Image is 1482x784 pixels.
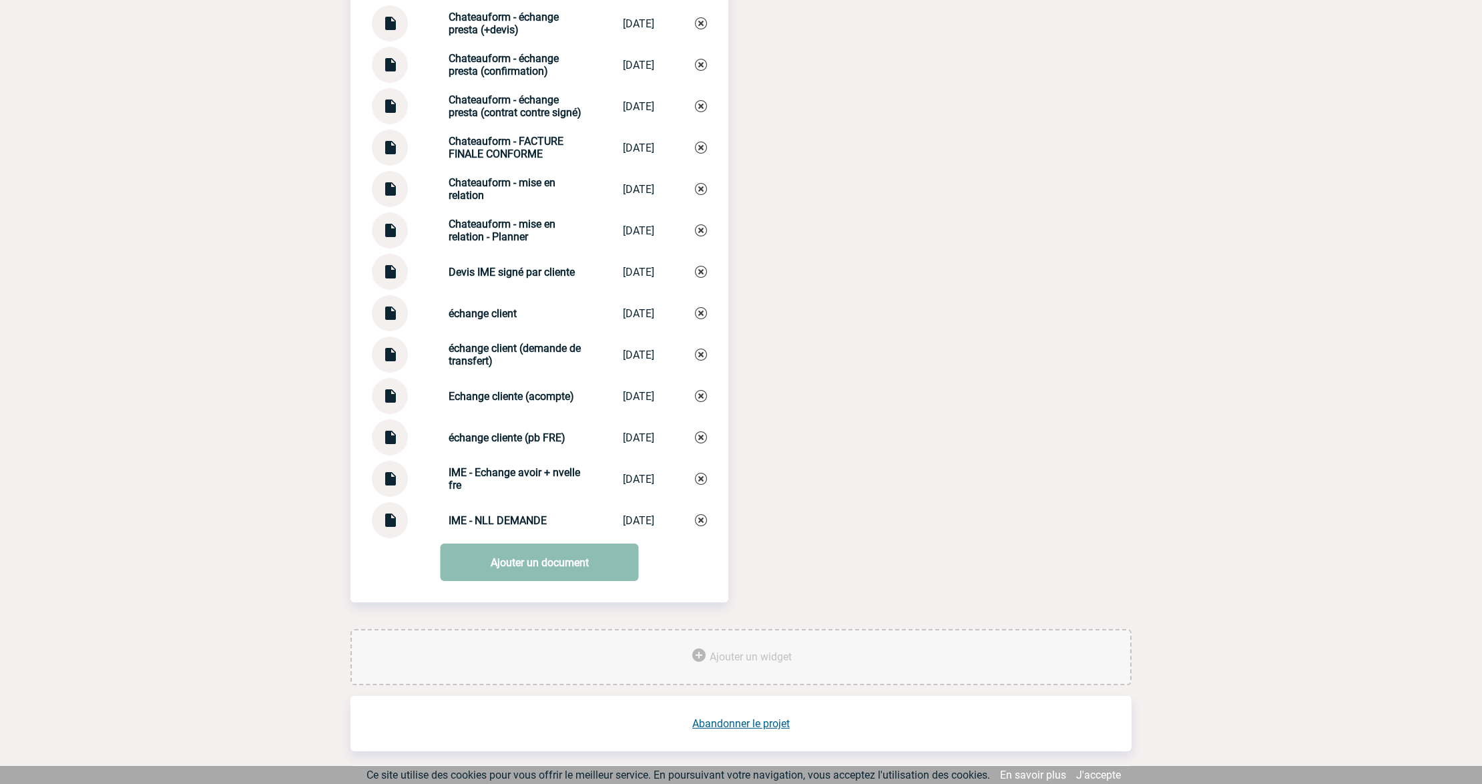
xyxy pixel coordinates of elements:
[695,142,707,154] img: Supprimer
[695,183,707,195] img: Supprimer
[695,473,707,485] img: Supprimer
[449,176,555,202] strong: Chateauform - mise en relation
[695,390,707,402] img: Supprimer
[449,93,581,119] strong: Chateauform - échange presta (contrat contre signé)
[695,514,707,526] img: Supprimer
[623,514,654,527] div: [DATE]
[623,431,654,444] div: [DATE]
[449,390,574,403] strong: Echange cliente (acompte)
[695,307,707,319] img: Supprimer
[623,142,654,154] div: [DATE]
[623,473,654,485] div: [DATE]
[692,717,790,730] a: Abandonner le projet
[449,135,563,160] strong: Chateauform - FACTURE FINALE CONFORME
[1076,769,1121,781] a: J'accepte
[623,266,654,278] div: [DATE]
[623,390,654,403] div: [DATE]
[623,307,654,320] div: [DATE]
[695,431,707,443] img: Supprimer
[695,17,707,29] img: Supprimer
[441,544,639,581] a: Ajouter un document
[449,342,581,367] strong: échange client (demande de transfert)
[449,11,559,36] strong: Chateauform - échange presta (+devis)
[1000,769,1066,781] a: En savoir plus
[449,218,555,243] strong: Chateauform - mise en relation - Planner
[623,224,654,237] div: [DATE]
[623,183,654,196] div: [DATE]
[449,514,547,527] strong: IME - NLL DEMANDE
[695,100,707,112] img: Supprimer
[449,431,565,444] strong: échange cliente (pb FRE)
[449,307,517,320] strong: échange client
[449,266,575,278] strong: Devis IME signé par cliente
[623,17,654,30] div: [DATE]
[449,52,559,77] strong: Chateauform - échange presta (confirmation)
[695,349,707,361] img: Supprimer
[449,466,580,492] strong: IME - Echange avoir + nvelle fre
[623,349,654,361] div: [DATE]
[695,266,707,278] img: Supprimer
[623,100,654,113] div: [DATE]
[695,59,707,71] img: Supprimer
[695,224,707,236] img: Supprimer
[623,59,654,71] div: [DATE]
[710,650,792,663] span: Ajouter un widget
[350,629,1132,685] div: Ajouter des outils d'aide à la gestion de votre événement
[366,769,990,781] span: Ce site utilise des cookies pour vous offrir le meilleur service. En poursuivant votre navigation...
